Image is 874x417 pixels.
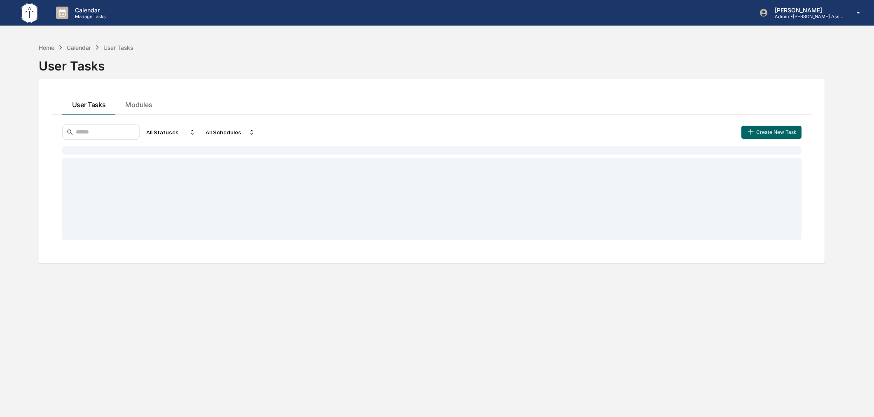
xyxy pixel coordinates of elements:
[115,92,162,115] button: Modules
[103,44,133,51] div: User Tasks
[68,14,110,19] p: Manage Tasks
[39,52,825,73] div: User Tasks
[20,2,40,24] img: logo
[202,126,258,139] div: All Schedules
[67,44,91,51] div: Calendar
[68,7,110,14] p: Calendar
[143,126,199,139] div: All Statuses
[768,7,845,14] p: [PERSON_NAME]
[741,126,802,139] button: Create New Task
[62,92,116,115] button: User Tasks
[768,14,845,19] p: Admin • [PERSON_NAME] Asset Management LLC
[39,44,54,51] div: Home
